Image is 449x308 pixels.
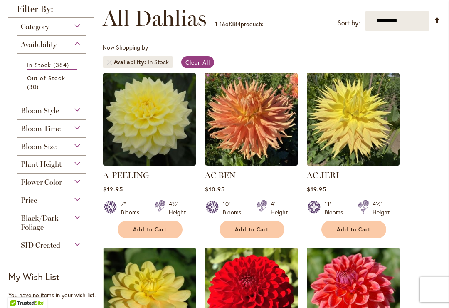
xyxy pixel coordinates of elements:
[53,60,71,69] span: 384
[205,159,298,167] a: AC BEN
[8,291,99,299] div: You have no items in your wish list.
[107,60,112,65] a: Remove Availability In Stock
[6,278,30,302] iframe: Launch Accessibility Center
[133,226,167,233] span: Add to Cart
[103,73,196,166] img: A-Peeling
[185,58,210,66] span: Clear All
[220,20,225,28] span: 16
[21,22,49,31] span: Category
[21,40,57,49] span: Availability
[373,200,390,216] div: 4½' Height
[205,170,236,180] a: AC BEN
[205,185,225,193] span: $10.95
[103,185,123,193] span: $12.95
[114,58,148,66] span: Availability
[21,142,57,151] span: Bloom Size
[215,20,217,28] span: 1
[338,15,360,31] label: Sort by:
[205,73,298,166] img: AC BEN
[21,196,37,205] span: Price
[21,241,60,250] span: SID Created
[307,73,400,166] img: AC Jeri
[103,159,196,167] a: A-Peeling
[223,200,246,216] div: 10" Blooms
[21,106,59,115] span: Bloom Style
[231,20,241,28] span: 384
[21,178,62,187] span: Flower Color
[27,74,65,82] span: Out of Stock
[8,271,59,283] strong: My Wish List
[148,58,169,66] div: In Stock
[307,170,339,180] a: AC JERI
[103,6,207,31] span: All Dahlias
[220,221,284,238] button: Add to Cart
[121,200,144,216] div: 7" Blooms
[103,170,149,180] a: A-PEELING
[307,159,400,167] a: AC Jeri
[27,74,77,91] a: Out of Stock 30
[27,60,77,70] a: In Stock 384
[118,221,183,238] button: Add to Cart
[337,226,371,233] span: Add to Cart
[321,221,386,238] button: Add to Cart
[235,226,269,233] span: Add to Cart
[271,200,288,216] div: 4' Height
[21,214,59,232] span: Black/Dark Foliage
[103,43,148,51] span: Now Shopping by
[8,5,94,18] strong: Filter By:
[307,185,326,193] span: $19.95
[215,17,263,31] p: - of products
[181,56,214,68] a: Clear All
[21,124,61,133] span: Bloom Time
[21,160,62,169] span: Plant Height
[27,61,51,69] span: In Stock
[27,82,41,91] span: 30
[325,200,348,216] div: 11" Blooms
[169,200,186,216] div: 4½' Height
